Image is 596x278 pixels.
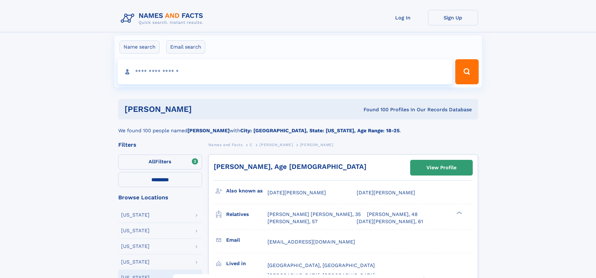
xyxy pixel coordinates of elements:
[118,142,202,148] div: Filters
[121,260,150,265] div: [US_STATE]
[118,195,202,200] div: Browse Locations
[187,128,230,134] b: [PERSON_NAME]
[166,40,205,54] label: Email search
[267,262,375,268] span: [GEOGRAPHIC_DATA], [GEOGRAPHIC_DATA]
[121,228,150,233] div: [US_STATE]
[426,160,456,175] div: View Profile
[240,128,400,134] b: City: [GEOGRAPHIC_DATA], State: [US_STATE], Age Range: 18-25
[300,143,334,147] span: [PERSON_NAME]
[455,211,462,215] div: ❯
[214,163,366,170] a: [PERSON_NAME], Age [DEMOGRAPHIC_DATA]
[410,160,472,175] a: View Profile
[267,211,361,218] a: [PERSON_NAME] [PERSON_NAME], 35
[455,59,478,84] button: Search Button
[267,190,326,196] span: [DATE][PERSON_NAME]
[278,106,472,113] div: Found 100 Profiles In Our Records Database
[149,159,155,165] span: All
[357,190,415,196] span: [DATE][PERSON_NAME]
[226,209,267,220] h3: Relatives
[367,211,418,218] a: [PERSON_NAME], 48
[120,40,160,54] label: Name search
[226,258,267,269] h3: Lived in
[259,141,293,149] a: [PERSON_NAME]
[267,239,355,245] span: [EMAIL_ADDRESS][DOMAIN_NAME]
[118,59,453,84] input: search input
[208,141,243,149] a: Names and Facts
[226,186,267,196] h3: Also known as
[428,10,478,25] a: Sign Up
[250,141,252,149] a: C
[125,105,278,113] h1: [PERSON_NAME]
[118,119,478,134] div: We found 100 people named with .
[118,155,202,170] label: Filters
[226,235,267,245] h3: Email
[357,218,423,225] a: [DATE][PERSON_NAME], 61
[118,10,208,27] img: Logo Names and Facts
[250,143,252,147] span: C
[121,212,150,218] div: [US_STATE]
[267,218,318,225] a: [PERSON_NAME], 57
[121,244,150,249] div: [US_STATE]
[378,10,428,25] a: Log In
[259,143,293,147] span: [PERSON_NAME]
